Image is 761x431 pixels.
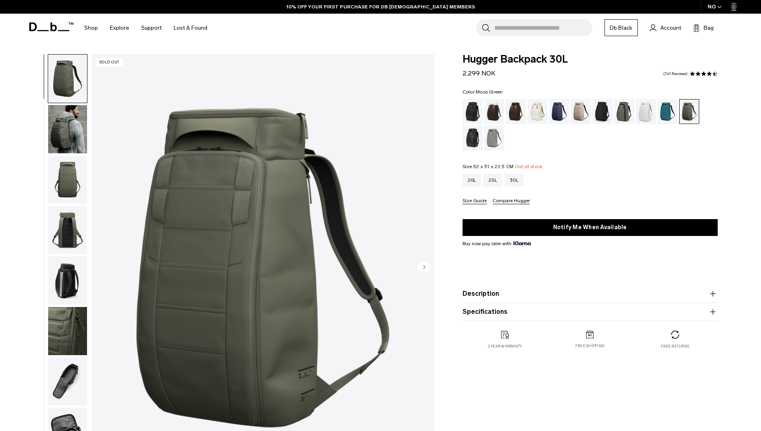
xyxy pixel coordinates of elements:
a: Fogbow Beige [571,99,591,124]
a: Support [141,14,162,42]
a: Charcoal Grey [593,99,613,124]
a: Db Black [605,19,638,36]
span: Out of stock [515,164,542,169]
img: Hugger Backpack 30L Moss Green [48,206,87,254]
a: 30L [505,174,524,187]
a: 10% OFF YOUR FIRST PURCHASE FOR DB [DEMOGRAPHIC_DATA] MEMBERS [286,3,475,10]
a: Blue Hour [549,99,569,124]
button: Notify Me When Available [463,219,718,236]
button: Hugger Backpack 30L Moss Green [48,205,87,254]
button: Description [463,289,718,299]
a: Clean Slate [636,99,656,124]
img: Hugger Backpack 30L Moss Green [48,105,87,153]
span: Hugger Backpack 30L [463,54,718,65]
span: 2.299 NOK [463,69,495,77]
a: Forest Green [614,99,634,124]
a: Account [650,23,681,33]
p: 2 year warranty [488,344,522,349]
a: Oatmilk [528,99,548,124]
span: Moss Green [476,89,503,95]
a: 25L [483,174,502,187]
img: Hugger_30L_Moss_green_Material.1.png [48,307,87,355]
button: Hugger Backpack 30L Moss Green [48,54,87,103]
a: Sand Grey [484,126,504,150]
img: Hugger Backpack 30L Moss Green [48,55,87,103]
button: Specifications [463,307,718,317]
a: Moss Green [679,99,699,124]
button: Compare Hugger [493,198,530,204]
button: Hugger Backpack 30L Moss Green [48,357,87,406]
a: Black Out [463,99,483,124]
a: Shop [84,14,98,42]
button: Hugger Backpack 30L Moss Green [48,155,87,204]
legend: Color: [463,89,503,94]
img: Hugger Backpack 30L Moss Green [48,156,87,204]
p: Free returns [661,344,689,349]
a: Midnight Teal [658,99,678,124]
a: 741 reviews [663,72,688,76]
a: Lost & Found [174,14,207,42]
button: Next slide [418,261,430,274]
p: Sold Out [96,58,123,67]
nav: Main Navigation [78,14,213,42]
button: Hugger Backpack 30L Moss Green [48,105,87,154]
img: Hugger Backpack 30L Moss Green [48,256,87,305]
a: Cappuccino [484,99,504,124]
a: 20L [463,174,481,187]
a: Espresso [506,99,526,124]
button: Bag [693,23,714,33]
a: Explore [110,14,129,42]
p: Free shipping [575,343,605,349]
img: {"height" => 20, "alt" => "Klarna"} [513,241,531,245]
span: Buy now pay later with [463,240,531,247]
span: 52 x 31 x 22.5 CM [473,164,513,169]
a: Reflective Black [463,126,483,150]
span: Account [660,24,681,32]
button: Size Guide [463,198,487,204]
img: Hugger Backpack 30L Moss Green [48,358,87,406]
span: Bag [704,24,714,32]
legend: Size: [463,164,543,169]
